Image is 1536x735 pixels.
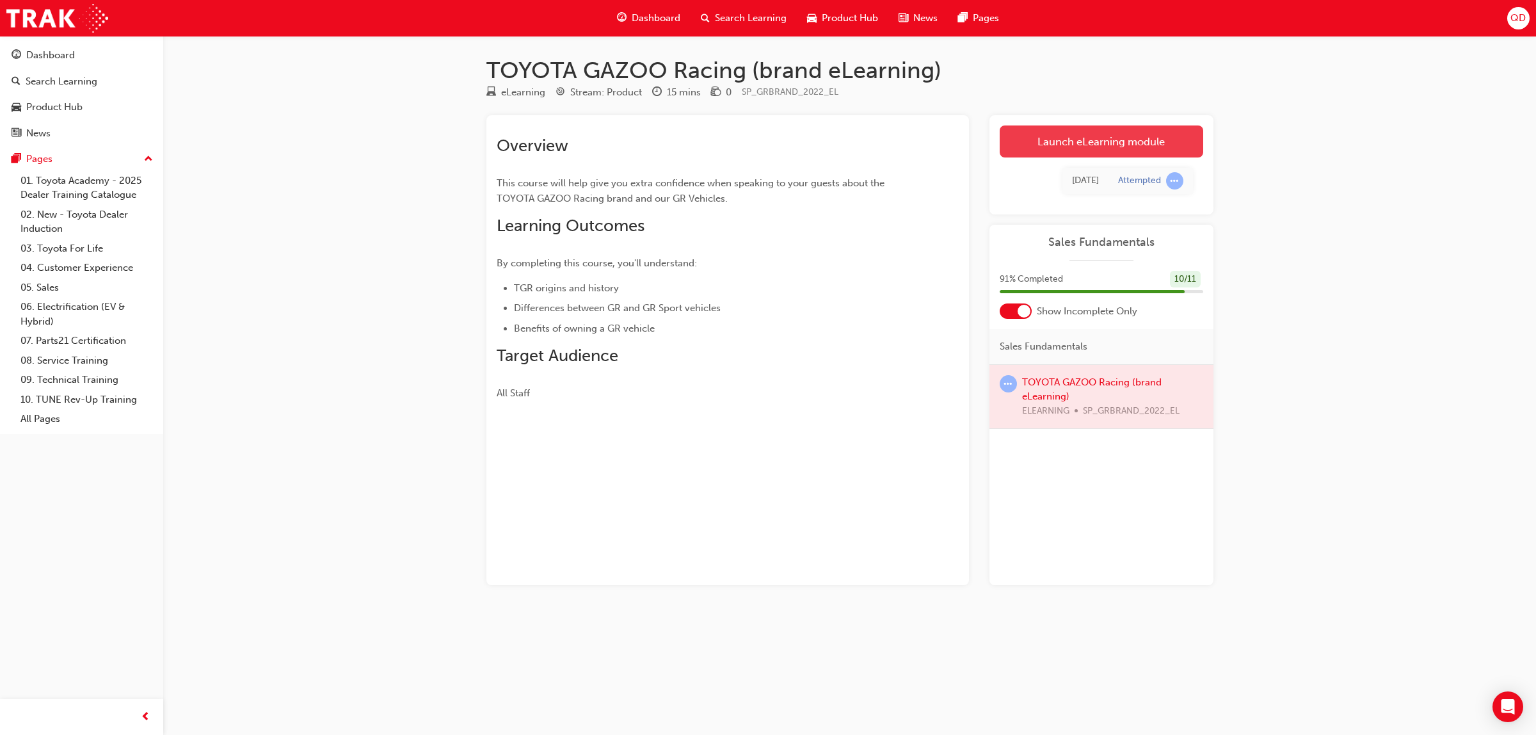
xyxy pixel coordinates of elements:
span: target-icon [556,87,565,99]
span: pages-icon [12,154,21,165]
a: 01. Toyota Academy - 2025 Dealer Training Catalogue [15,171,158,205]
a: Sales Fundamentals [1000,235,1203,250]
span: News [913,11,938,26]
div: Type [486,85,545,101]
span: All Staff [497,387,530,399]
span: clock-icon [652,87,662,99]
span: money-icon [711,87,721,99]
a: 08. Service Training [15,351,158,371]
span: news-icon [899,10,908,26]
div: Stream: Product [570,85,642,100]
span: Benefits of owning a GR vehicle [514,323,655,334]
span: search-icon [701,10,710,26]
div: Open Intercom Messenger [1492,691,1523,722]
span: Overview [497,136,568,156]
span: Show Incomplete Only [1037,304,1137,319]
span: Learning resource code [742,86,838,97]
div: eLearning [501,85,545,100]
div: 15 mins [667,85,701,100]
a: 04. Customer Experience [15,258,158,278]
a: 05. Sales [15,278,158,298]
a: Product Hub [5,95,158,119]
span: search-icon [12,76,20,88]
span: learningResourceType_ELEARNING-icon [486,87,496,99]
button: Pages [5,147,158,171]
span: prev-icon [141,709,150,725]
div: Tue Sep 30 2025 11:57:14 GMT+1000 (Australian Eastern Standard Time) [1072,174,1099,188]
a: 09. Technical Training [15,370,158,390]
span: learningRecordVerb_ATTEMPT-icon [1166,172,1183,190]
div: News [26,126,51,141]
span: Pages [973,11,999,26]
a: 03. Toyota For Life [15,239,158,259]
span: up-icon [144,151,153,168]
a: 02. New - Toyota Dealer Induction [15,205,158,239]
a: Dashboard [5,44,158,67]
a: search-iconSearch Learning [691,5,797,31]
span: news-icon [12,128,21,140]
span: guage-icon [617,10,627,26]
div: 10 / 11 [1170,271,1201,288]
div: Dashboard [26,48,75,63]
h1: TOYOTA GAZOO Racing (brand eLearning) [486,56,1213,85]
span: Learning Outcomes [497,216,644,236]
div: Duration [652,85,701,101]
span: 91 % Completed [1000,272,1063,287]
span: Target Audience [497,346,618,366]
span: guage-icon [12,50,21,61]
a: 07. Parts21 Certification [15,331,158,351]
span: Differences between GR and GR Sport vehicles [514,302,721,314]
a: All Pages [15,409,158,429]
span: By completing this course, you'll understand: [497,257,697,269]
span: Dashboard [632,11,680,26]
span: TGR origins and history [514,282,619,294]
a: 06. Electrification (EV & Hybrid) [15,297,158,331]
div: Attempted [1118,175,1161,187]
span: pages-icon [958,10,968,26]
a: pages-iconPages [948,5,1009,31]
span: learningRecordVerb_ATTEMPT-icon [1000,375,1017,392]
button: DashboardSearch LearningProduct HubNews [5,41,158,147]
span: car-icon [12,102,21,113]
div: Search Learning [26,74,97,89]
span: Search Learning [715,11,787,26]
a: guage-iconDashboard [607,5,691,31]
a: news-iconNews [888,5,948,31]
div: Pages [26,152,52,166]
img: Trak [6,4,108,33]
span: QD [1510,11,1526,26]
span: Sales Fundamentals [1000,339,1087,354]
span: car-icon [807,10,817,26]
div: Product Hub [26,100,83,115]
button: QD [1507,7,1530,29]
a: 10. TUNE Rev-Up Training [15,390,158,410]
span: Product Hub [822,11,878,26]
span: This course will help give you extra confidence when speaking to your guests about the TOYOTA GAZ... [497,177,887,204]
div: Price [711,85,732,101]
div: Stream [556,85,642,101]
div: 0 [726,85,732,100]
a: News [5,122,158,145]
a: Launch eLearning module [1000,125,1203,157]
a: Search Learning [5,70,158,93]
a: car-iconProduct Hub [797,5,888,31]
